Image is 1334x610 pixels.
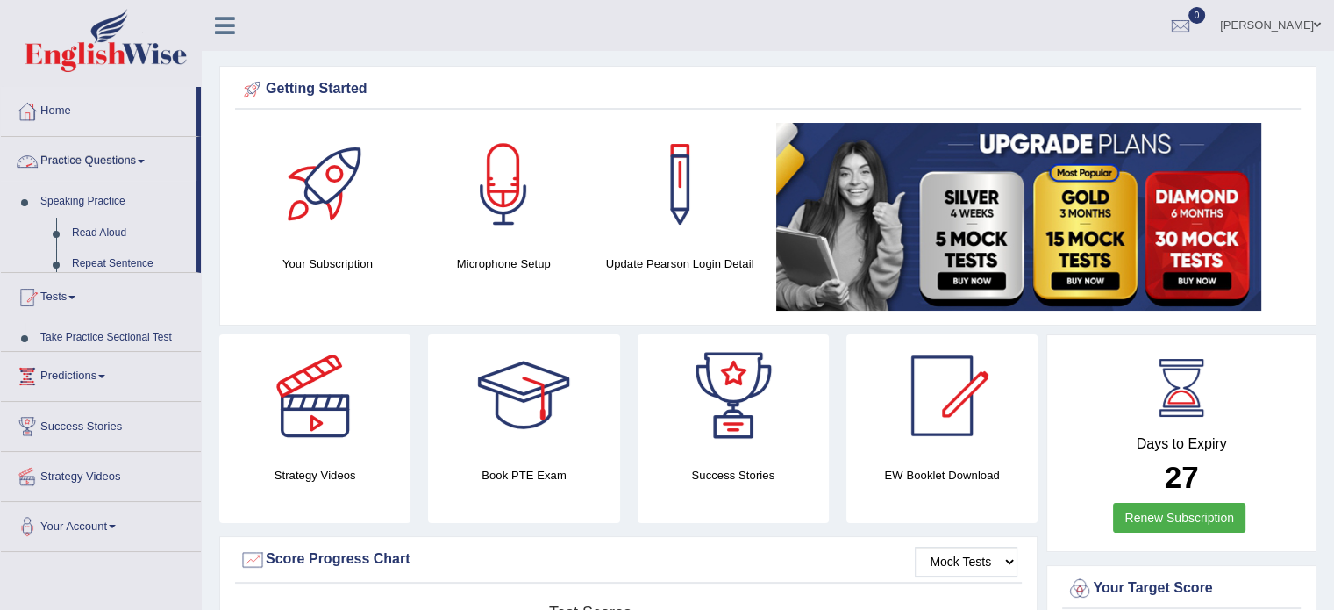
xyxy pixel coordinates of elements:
[64,218,196,249] a: Read Aloud
[776,123,1261,311] img: small5.jpg
[1066,576,1296,602] div: Your Target Score
[64,248,196,280] a: Repeat Sentence
[1165,460,1199,494] b: 27
[1,87,196,131] a: Home
[219,466,410,484] h4: Strategy Videos
[1,352,201,396] a: Predictions
[1,137,196,181] a: Practice Questions
[424,255,583,273] h4: Microphone Setup
[1,402,201,446] a: Success Stories
[846,466,1038,484] h4: EW Booklet Download
[1066,436,1296,452] h4: Days to Expiry
[239,76,1296,103] div: Getting Started
[1,452,201,496] a: Strategy Videos
[248,255,407,273] h4: Your Subscription
[601,255,760,273] h4: Update Pearson Login Detail
[428,466,619,484] h4: Book PTE Exam
[239,547,1017,573] div: Score Progress Chart
[32,186,196,218] a: Speaking Practice
[1113,503,1245,533] a: Renew Subscription
[1,273,201,317] a: Tests
[1188,7,1206,24] span: 0
[638,466,829,484] h4: Success Stories
[32,322,201,354] a: Take Practice Sectional Test
[1,502,201,546] a: Your Account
